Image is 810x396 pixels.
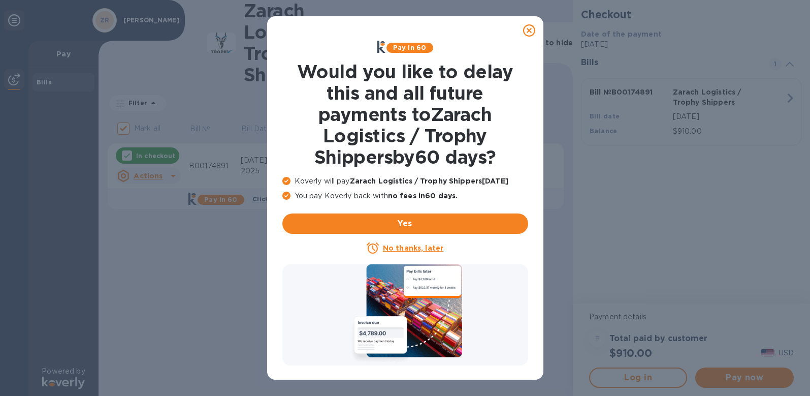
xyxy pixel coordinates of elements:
[282,214,528,234] button: Yes
[282,176,528,187] p: Koverly will pay
[282,61,528,168] h1: Would you like to delay this and all future payments to Zarach Logistics / Trophy Shippers by 60 ...
[350,177,508,185] b: Zarach Logistics / Trophy Shippers [DATE]
[383,244,443,252] u: No thanks, later
[388,192,458,200] b: no fees in 60 days .
[282,191,528,201] p: You pay Koverly back with
[393,44,426,51] b: Pay in 60
[290,218,520,230] span: Yes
